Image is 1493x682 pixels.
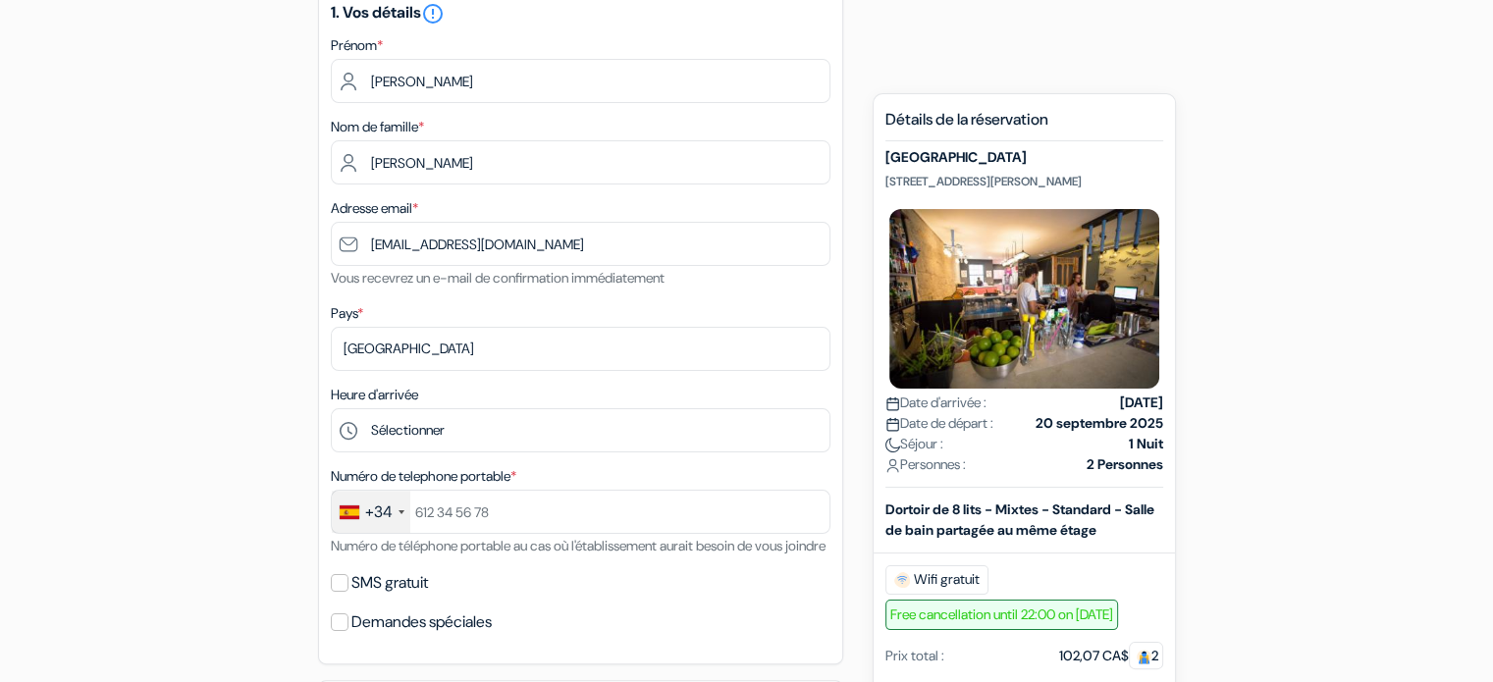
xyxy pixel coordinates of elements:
[331,59,830,103] input: Entrez votre prénom
[885,454,966,475] span: Personnes :
[351,569,428,597] label: SMS gratuit
[885,110,1163,141] h5: Détails de la réservation
[894,572,910,588] img: free_wifi.svg
[331,222,830,266] input: Entrer adresse e-mail
[331,490,830,534] input: 612 34 56 78
[331,35,383,56] label: Prénom
[885,565,988,595] span: Wifi gratuit
[332,491,410,533] div: Spain (España): +34
[885,646,944,666] div: Prix total :
[885,458,900,473] img: user_icon.svg
[421,2,445,23] a: error_outline
[885,417,900,432] img: calendar.svg
[885,438,900,452] img: moon.svg
[365,500,393,524] div: +34
[885,434,943,454] span: Séjour :
[1129,642,1163,669] span: 2
[885,600,1118,630] span: Free cancellation until 22:00 on [DATE]
[331,303,363,324] label: Pays
[885,149,1163,166] h5: [GEOGRAPHIC_DATA]
[1129,434,1163,454] strong: 1 Nuit
[1036,413,1163,434] strong: 20 septembre 2025
[1087,454,1163,475] strong: 2 Personnes
[1059,646,1163,666] div: 102,07 CA$
[421,2,445,26] i: error_outline
[1120,393,1163,413] strong: [DATE]
[331,385,418,405] label: Heure d'arrivée
[885,396,900,411] img: calendar.svg
[331,140,830,184] input: Entrer le nom de famille
[885,174,1163,189] p: [STREET_ADDRESS][PERSON_NAME]
[885,413,993,434] span: Date de départ :
[885,500,1154,539] b: Dortoir de 8 lits - Mixtes - Standard - Salle de bain partagée au même étage
[331,2,830,26] h5: 1. Vos détails
[331,198,418,219] label: Adresse email
[331,466,516,487] label: Numéro de telephone portable
[1137,650,1151,664] img: guest.svg
[351,608,492,636] label: Demandes spéciales
[331,537,826,554] small: Numéro de téléphone portable au cas où l'établissement aurait besoin de vous joindre
[885,393,986,413] span: Date d'arrivée :
[331,117,424,137] label: Nom de famille
[331,269,665,287] small: Vous recevrez un e-mail de confirmation immédiatement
